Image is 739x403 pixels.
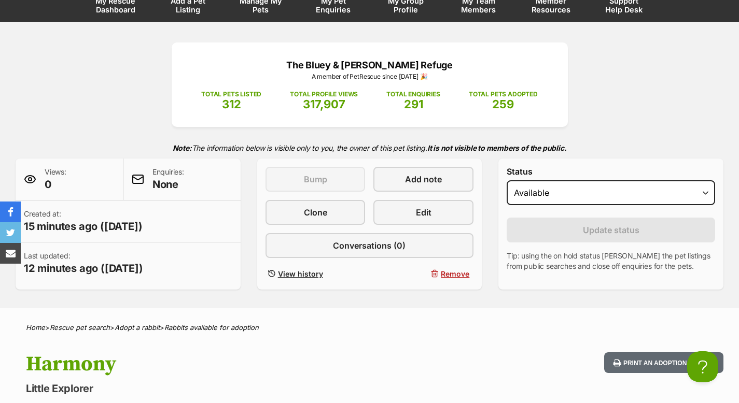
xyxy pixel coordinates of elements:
button: Update status [507,218,715,242]
span: Bump [304,173,327,185]
span: 0 [45,177,66,192]
span: 312 [222,97,241,111]
p: Enquiries: [152,167,184,192]
p: TOTAL PETS ADOPTED [469,90,538,99]
a: Home [26,323,45,332]
span: 12 minutes ago ([DATE]) [24,261,143,276]
span: Remove [441,268,469,279]
a: Conversations (0) [266,233,474,258]
a: Add note [373,167,473,192]
a: Clone [266,200,366,225]
img: adc.png [148,1,155,8]
p: A member of PetRescue since [DATE] 🎉 [187,72,552,81]
span: Conversations (0) [333,239,406,252]
a: Rescue pet search [50,323,110,332]
span: View history [278,268,323,279]
strong: It is not visible to members of the public. [427,143,567,152]
a: Edit [373,200,473,225]
h1: Harmony [26,352,451,376]
span: 317,907 [303,97,345,111]
p: Views: [45,167,66,192]
span: 15 minutes ago ([DATE]) [24,219,143,234]
iframe: Help Scout Beacon - Open [687,351,718,382]
label: Status [507,167,715,176]
p: Last updated: [24,251,143,276]
strong: Note: [173,143,192,152]
p: Tip: using the on hold status [PERSON_NAME] the pet listings from public searches and close off e... [507,251,715,271]
span: 291 [404,97,423,111]
button: Bump [266,167,366,192]
p: The Bluey & [PERSON_NAME] Refuge [187,58,552,72]
p: The information below is visible only to you, the owner of this pet listing. [16,137,723,159]
span: Add note [405,173,442,185]
span: Update status [583,224,639,236]
button: Print an adoption poster [604,352,723,373]
p: TOTAL PROFILE VIEWS [290,90,358,99]
span: 259 [492,97,514,111]
span: None [152,177,184,192]
p: Little Explorer [26,381,451,396]
a: Adopt a rabbit [115,323,160,332]
p: TOTAL ENQUIRIES [386,90,440,99]
p: TOTAL PETS LISTED [201,90,261,99]
p: Created at: [24,209,143,234]
a: View history [266,266,366,281]
span: Edit [416,206,431,219]
a: Rabbits available for adoption [164,323,259,332]
button: Remove [373,266,473,281]
span: Clone [304,206,327,219]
